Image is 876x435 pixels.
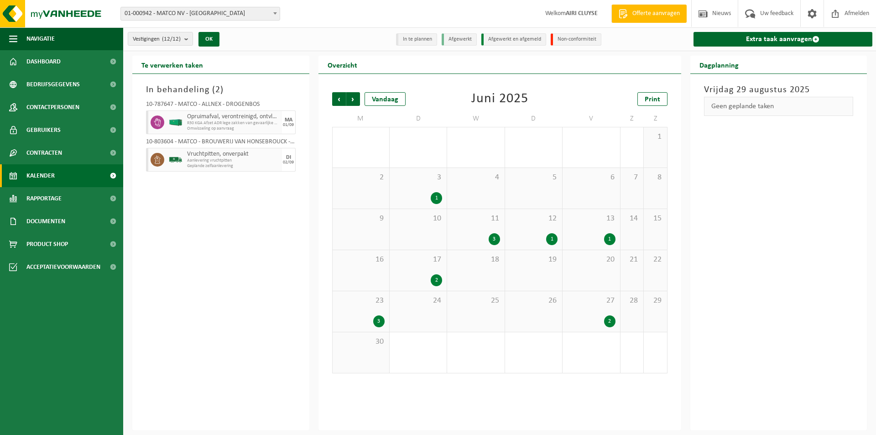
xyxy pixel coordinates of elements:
span: Offerte aanvragen [630,9,682,18]
span: 14 [625,214,639,224]
span: 29 [648,296,662,306]
div: MA [285,117,292,123]
div: DI [286,155,291,160]
span: 27 [567,296,615,306]
h2: Te verwerken taken [132,56,212,73]
span: Acceptatievoorwaarden [26,256,100,278]
span: Gebruikers [26,119,61,142]
div: 10-803604 - MATCO - BROUWERIJ VAN HONSEBROUCK - INGELMUNSTER [146,139,296,148]
span: 26 [510,296,558,306]
span: 22 [648,255,662,265]
img: HK-XR-30-GN-00 [169,119,182,126]
span: 28 [625,296,639,306]
div: 02/09 [283,160,294,165]
button: Vestigingen(12/12) [128,32,193,46]
span: 19 [510,255,558,265]
h3: In behandeling ( ) [146,83,296,97]
img: BL-SO-LV [169,153,182,167]
span: Volgende [346,92,360,106]
span: 15 [648,214,662,224]
span: 9 [337,214,385,224]
span: 20 [567,255,615,265]
span: 01-000942 - MATCO NV - WAREGEM [120,7,280,21]
h3: Vrijdag 29 augustus 2025 [704,83,854,97]
div: 1 [546,233,558,245]
div: 3 [489,233,500,245]
div: Vandaag [365,92,406,106]
td: D [505,110,563,127]
span: Documenten [26,210,65,233]
span: 2 [337,173,385,183]
td: D [390,110,447,127]
span: 3 [394,173,442,183]
span: Vruchtpitten, onverpakt [187,151,280,158]
h2: Overzicht [318,56,366,73]
span: 23 [337,296,385,306]
div: 3 [373,315,385,327]
span: Bedrijfsgegevens [26,73,80,96]
div: 1 [604,233,615,245]
count: (12/12) [162,36,181,42]
span: Rapportage [26,187,62,210]
span: Dashboard [26,50,61,73]
div: 2 [604,315,615,327]
a: Extra taak aanvragen [693,32,873,47]
span: 01-000942 - MATCO NV - WAREGEM [121,7,280,20]
span: 24 [394,296,442,306]
span: Opruimafval, verontreinigd, ontvlambaar [187,113,280,121]
span: 18 [452,255,500,265]
li: In te plannen [396,33,437,46]
div: 01/09 [283,123,294,127]
button: OK [198,32,219,47]
span: 21 [625,255,639,265]
span: 16 [337,255,385,265]
div: Geen geplande taken [704,97,854,116]
li: Afgewerkt [442,33,477,46]
span: Kalender [26,164,55,187]
td: W [447,110,505,127]
span: 11 [452,214,500,224]
div: 2 [431,274,442,286]
span: 30 [337,337,385,347]
span: 12 [510,214,558,224]
span: 8 [648,173,662,183]
td: Z [620,110,644,127]
span: 5 [510,173,558,183]
td: Z [644,110,667,127]
div: 10-787647 - MATCO - ALLNEX - DROGENBOS [146,101,296,110]
span: Vorige [332,92,346,106]
span: 25 [452,296,500,306]
a: Print [637,92,667,106]
li: Non-conformiteit [551,33,601,46]
span: Product Shop [26,233,68,256]
div: 1 [431,192,442,204]
td: V [563,110,620,127]
span: Aanlevering vruchtpitten [187,158,280,163]
span: Contracten [26,142,62,164]
span: 1 [648,132,662,142]
td: M [332,110,390,127]
span: Geplande zelfaanlevering [187,163,280,169]
div: Juni 2025 [471,92,528,106]
span: Omwisseling op aanvraag [187,126,280,131]
span: 6 [567,173,615,183]
span: 17 [394,255,442,265]
strong: AIRI CLUYSE [566,10,598,17]
h2: Dagplanning [690,56,748,73]
span: Contactpersonen [26,96,79,119]
li: Afgewerkt en afgemeld [481,33,546,46]
span: 10 [394,214,442,224]
span: 2 [215,85,220,94]
span: 4 [452,173,500,183]
span: 13 [567,214,615,224]
a: Offerte aanvragen [611,5,687,23]
span: 7 [625,173,639,183]
span: Navigatie [26,27,55,50]
span: R30 KGA Afzet ADR lege zakken van gevaarlijke product [187,121,280,126]
span: Print [645,96,660,103]
span: Vestigingen [133,32,181,46]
